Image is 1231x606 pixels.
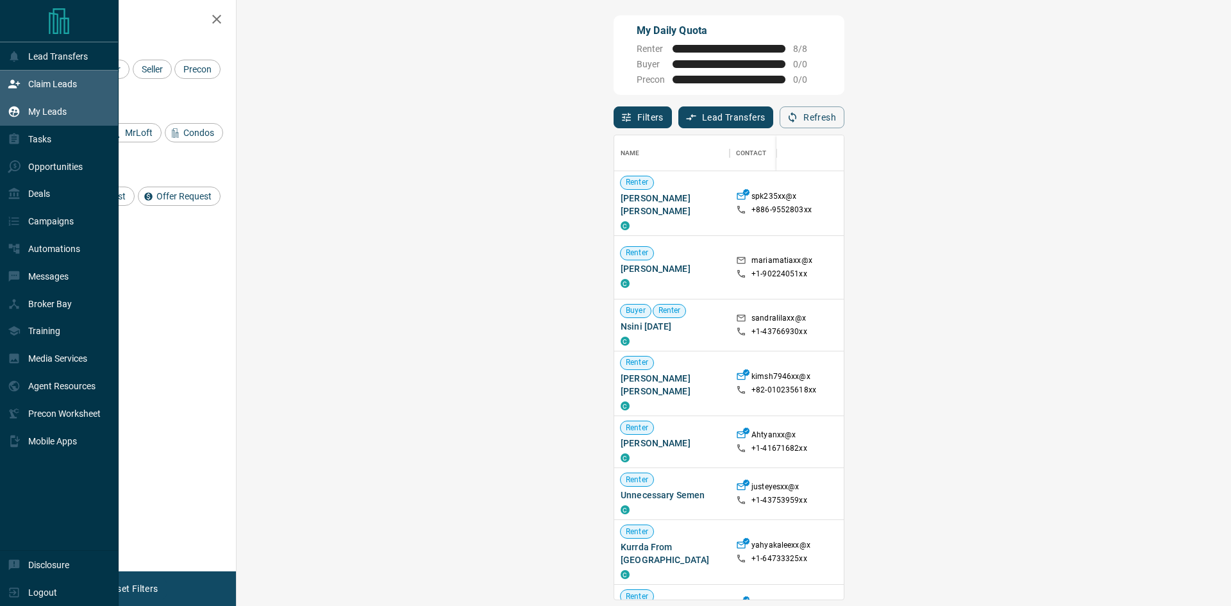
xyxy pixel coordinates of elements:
[621,320,723,333] span: Nsini [DATE]
[751,313,806,326] p: sandralilaxx@x
[621,591,653,602] span: Renter
[138,187,221,206] div: Offer Request
[793,44,821,54] span: 8 / 8
[751,540,810,553] p: yahyakaleexx@x
[179,64,216,74] span: Precon
[621,526,653,537] span: Renter
[621,401,630,410] div: condos.ca
[621,570,630,579] div: condos.ca
[614,135,730,171] div: Name
[653,305,686,316] span: Renter
[751,495,807,506] p: +1- 43753959xx
[133,60,172,79] div: Seller
[621,372,723,398] span: [PERSON_NAME] [PERSON_NAME]
[751,269,807,280] p: +1- 90224051xx
[165,123,223,142] div: Condos
[751,191,796,205] p: spk235xx@x
[97,578,166,600] button: Reset Filters
[736,135,766,171] div: Contact
[751,443,807,454] p: +1- 41671682xx
[751,553,807,564] p: +1- 64733325xx
[179,128,219,138] span: Condos
[751,255,812,269] p: mariamatiaxx@x
[621,541,723,566] span: Kurrda From [GEOGRAPHIC_DATA]
[621,475,653,485] span: Renter
[621,305,651,316] span: Buyer
[621,453,630,462] div: condos.ca
[793,59,821,69] span: 0 / 0
[751,205,812,215] p: +886- 9552803xx
[137,64,167,74] span: Seller
[121,128,157,138] span: MrLoft
[621,221,630,230] div: condos.ca
[621,489,723,501] span: Unnecessary Semen
[780,106,844,128] button: Refresh
[637,74,665,85] span: Precon
[621,279,630,288] div: condos.ca
[621,248,653,258] span: Renter
[621,357,653,368] span: Renter
[751,385,816,396] p: +82- 010235618xx
[621,262,723,275] span: [PERSON_NAME]
[621,135,640,171] div: Name
[106,123,162,142] div: MrLoft
[637,44,665,54] span: Renter
[751,430,796,443] p: Ahtyanxx@x
[751,326,807,337] p: +1- 43766930xx
[621,337,630,346] div: condos.ca
[41,13,223,28] h2: Filters
[152,191,216,201] span: Offer Request
[793,74,821,85] span: 0 / 0
[637,23,821,38] p: My Daily Quota
[751,482,800,495] p: justeyesxx@x
[621,505,630,514] div: condos.ca
[637,59,665,69] span: Buyer
[621,423,653,433] span: Renter
[174,60,221,79] div: Precon
[678,106,774,128] button: Lead Transfers
[621,192,723,217] span: [PERSON_NAME] [PERSON_NAME]
[621,177,653,188] span: Renter
[621,437,723,450] span: [PERSON_NAME]
[614,106,672,128] button: Filters
[751,371,810,385] p: kimsh7946xx@x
